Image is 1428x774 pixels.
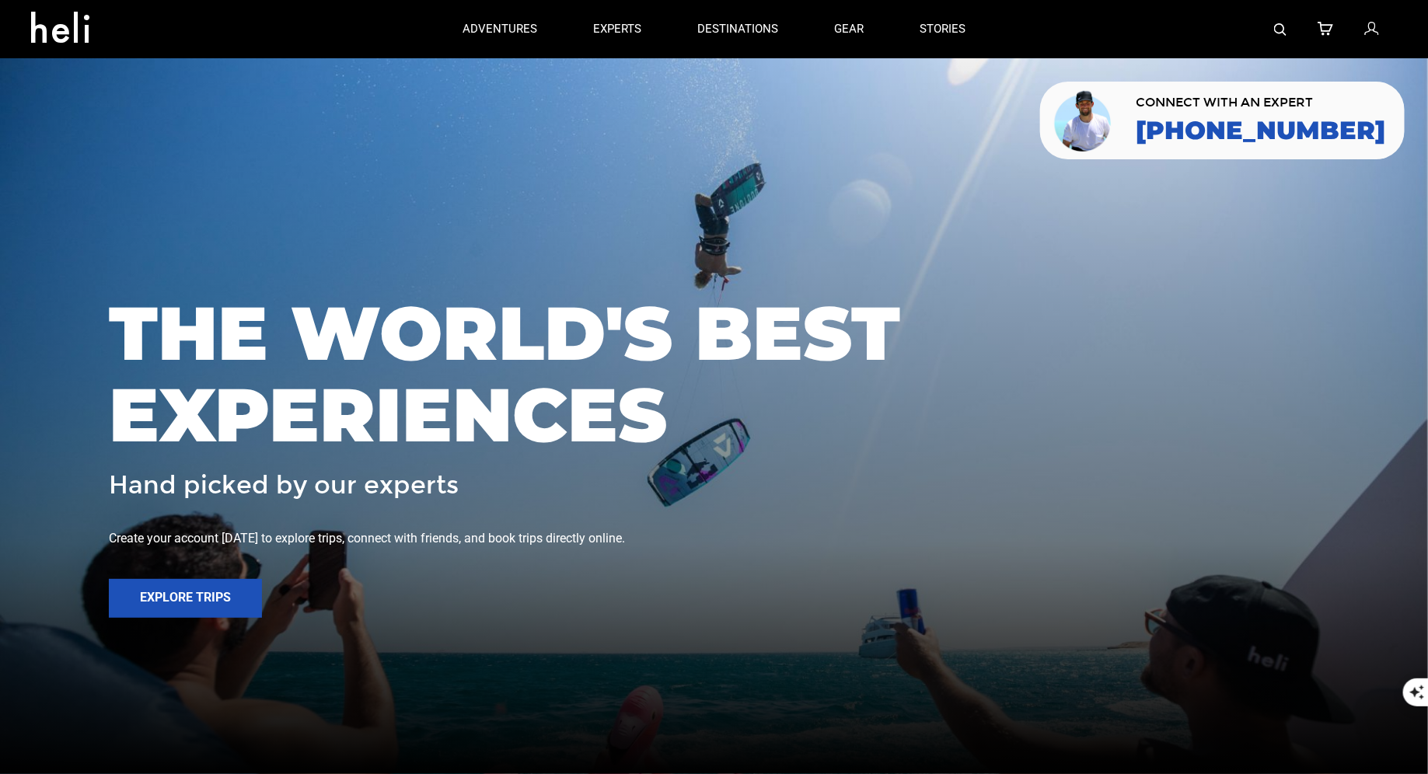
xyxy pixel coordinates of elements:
p: adventures [463,21,537,37]
span: Hand picked by our experts [109,472,459,499]
a: [PHONE_NUMBER] [1136,117,1385,145]
span: THE WORLD'S BEST EXPERIENCES [109,292,1319,456]
span: CONNECT WITH AN EXPERT [1136,96,1385,109]
img: contact our team [1052,88,1116,153]
p: destinations [697,21,778,37]
img: search-bar-icon.svg [1274,23,1287,36]
div: Create your account [DATE] to explore trips, connect with friends, and book trips directly online. [109,530,1319,548]
p: experts [593,21,641,37]
button: Explore Trips [109,579,262,618]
